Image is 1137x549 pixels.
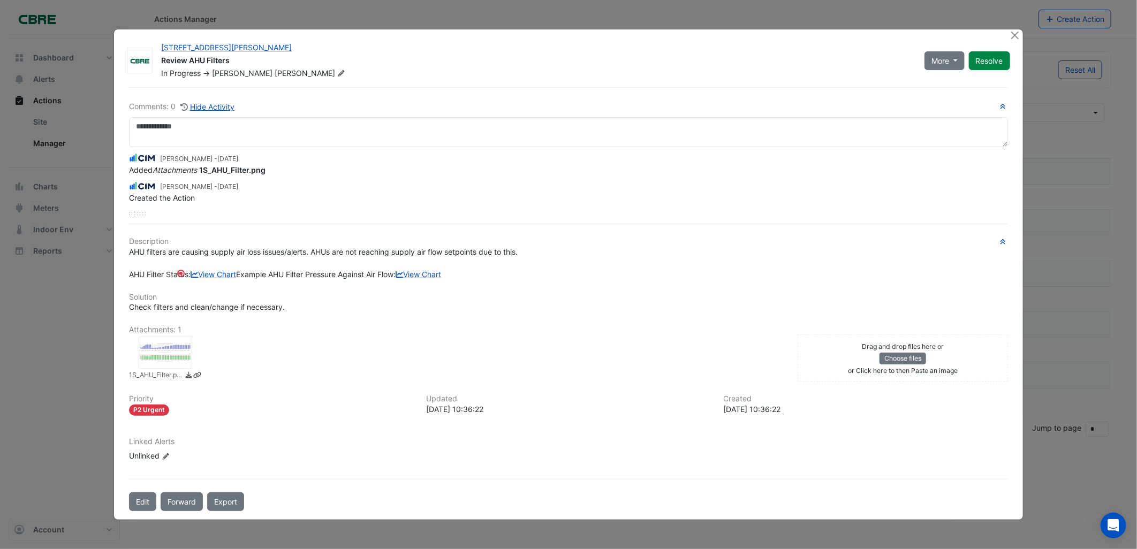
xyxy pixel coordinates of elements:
[176,269,186,278] div: Tooltip anchor
[129,325,1007,334] h6: Attachments: 1
[848,367,958,375] small: or Click here to then Paste an image
[129,302,285,311] span: Check filters and clean/change if necessary.
[426,403,710,415] div: [DATE] 10:36:22
[127,56,152,66] img: CBRE Charter Hall
[275,68,347,79] span: [PERSON_NAME]
[129,152,156,164] img: CIM
[185,370,193,382] a: Download
[191,270,236,279] a: View Chart
[862,342,944,350] small: Drag and drop files here or
[724,394,1008,403] h6: Created
[129,492,156,511] button: Edit
[161,68,201,78] span: In Progress
[161,55,912,68] div: Review AHU Filters
[129,193,195,202] span: Created the Action
[139,337,192,369] div: 1S_AHU_Filter.png
[129,450,257,461] div: Unlinked
[1101,513,1126,538] div: Open Intercom Messenger
[160,182,238,192] small: [PERSON_NAME] -
[193,370,201,382] a: Copy link to clipboard
[161,43,292,52] a: [STREET_ADDRESS][PERSON_NAME]
[162,452,170,460] fa-icon: Edit Linked Alerts
[129,370,183,382] small: 1S_AHU_Filter.png
[724,403,1008,415] div: [DATE] 10:36:22
[969,51,1010,70] button: Resolve
[199,165,266,174] strong: 1S_AHU_Filter.png
[129,394,413,403] h6: Priority
[931,55,949,66] span: More
[180,101,235,113] button: Hide Activity
[129,437,1007,446] h6: Linked Alerts
[129,405,169,416] div: P2 Urgent
[212,68,272,78] span: ​[PERSON_NAME]
[153,165,197,174] em: Attachments
[426,394,710,403] h6: Updated
[129,101,235,113] div: Comments: 0
[207,492,244,511] a: Export
[203,68,210,78] span: ->
[129,293,1007,302] h6: Solution
[396,270,441,279] a: View Chart
[161,492,203,511] button: Forward
[129,180,156,192] img: CIM
[160,154,238,164] small: [PERSON_NAME] -
[880,353,926,364] button: Choose files
[129,247,520,279] span: AHU filters are causing supply air loss issues/alerts. AHUs are not reaching supply air flow setp...
[129,165,266,174] span: Added
[924,51,965,70] button: More
[217,182,238,190] span: 2025-08-29 10:36:22
[217,155,238,163] span: 2025-08-29 10:38:27
[1010,29,1021,41] button: Close
[129,237,1007,246] h6: Description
